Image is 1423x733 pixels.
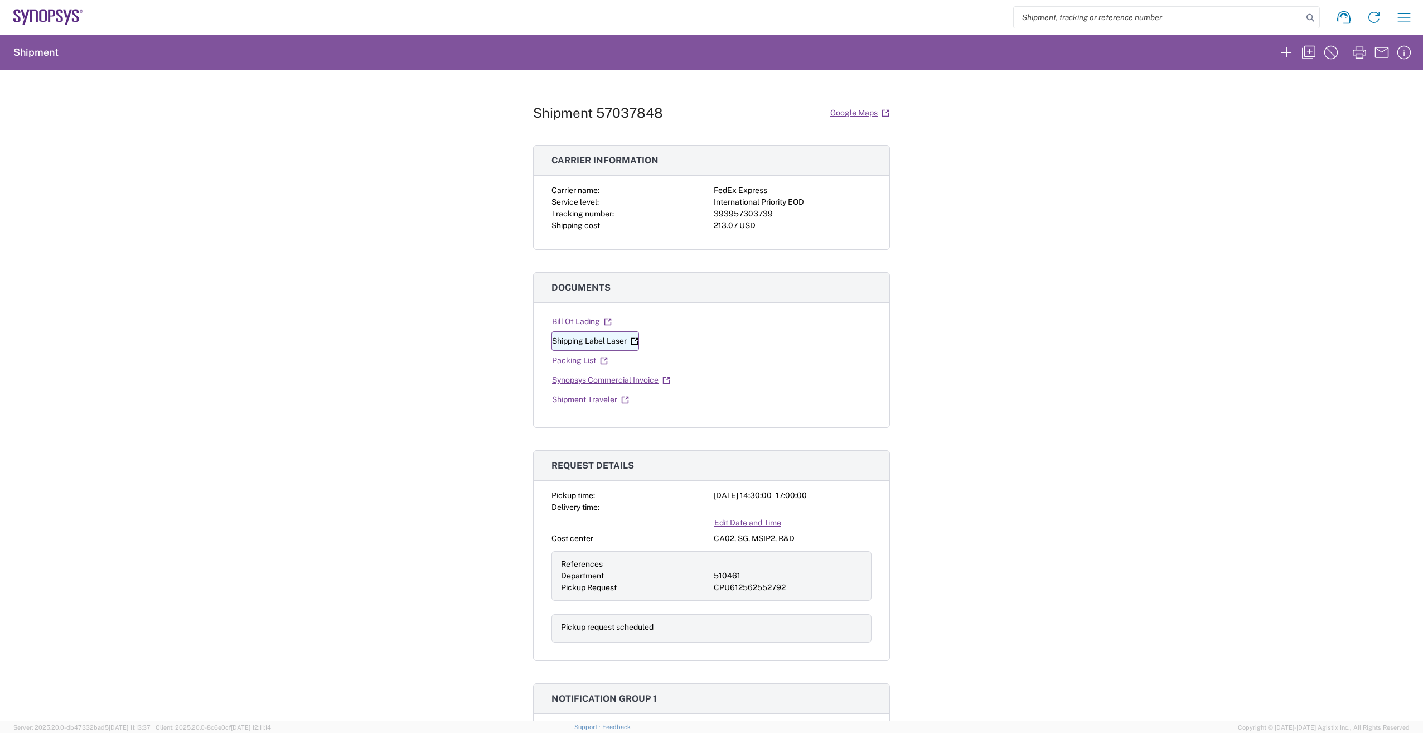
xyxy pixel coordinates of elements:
[714,208,872,220] div: 393957303739
[602,724,631,730] a: Feedback
[551,693,657,704] span: Notification group 1
[714,570,862,582] div: 510461
[551,503,599,512] span: Delivery time:
[714,501,872,513] div: -
[574,724,602,730] a: Support
[551,312,612,331] a: Bill Of Lading
[551,186,599,195] span: Carrier name:
[551,197,599,206] span: Service level:
[231,724,271,731] span: [DATE] 12:11:14
[714,185,872,196] div: FedEx Express
[714,220,872,232] div: 213.07 USD
[551,390,630,409] a: Shipment Traveler
[561,623,654,631] span: Pickup request scheduled
[13,46,59,59] h2: Shipment
[156,724,271,731] span: Client: 2025.20.0-8c6e0cf
[13,724,151,731] span: Server: 2025.20.0-db47332bad5
[561,582,709,594] div: Pickup Request
[551,351,608,370] a: Packing List
[561,570,709,582] div: Department
[714,196,872,208] div: International Priority EOD
[714,513,782,533] a: Edit Date and Time
[714,490,872,501] div: [DATE] 14:30:00 - 17:00:00
[830,103,890,123] a: Google Maps
[1014,7,1303,28] input: Shipment, tracking or reference number
[551,209,614,218] span: Tracking number:
[551,282,611,293] span: Documents
[714,582,862,594] div: CPU612562552792
[551,331,639,351] a: Shipping Label Laser
[551,221,600,230] span: Shipping cost
[714,533,872,544] div: CA02, SG, MSIP2, R&D
[551,155,659,166] span: Carrier information
[551,370,671,390] a: Synopsys Commercial Invoice
[551,491,595,500] span: Pickup time:
[109,724,151,731] span: [DATE] 11:13:37
[561,560,603,568] span: References
[533,105,663,121] h1: Shipment 57037848
[1238,722,1410,732] span: Copyright © [DATE]-[DATE] Agistix Inc., All Rights Reserved
[551,534,593,543] span: Cost center
[551,460,634,471] span: Request details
